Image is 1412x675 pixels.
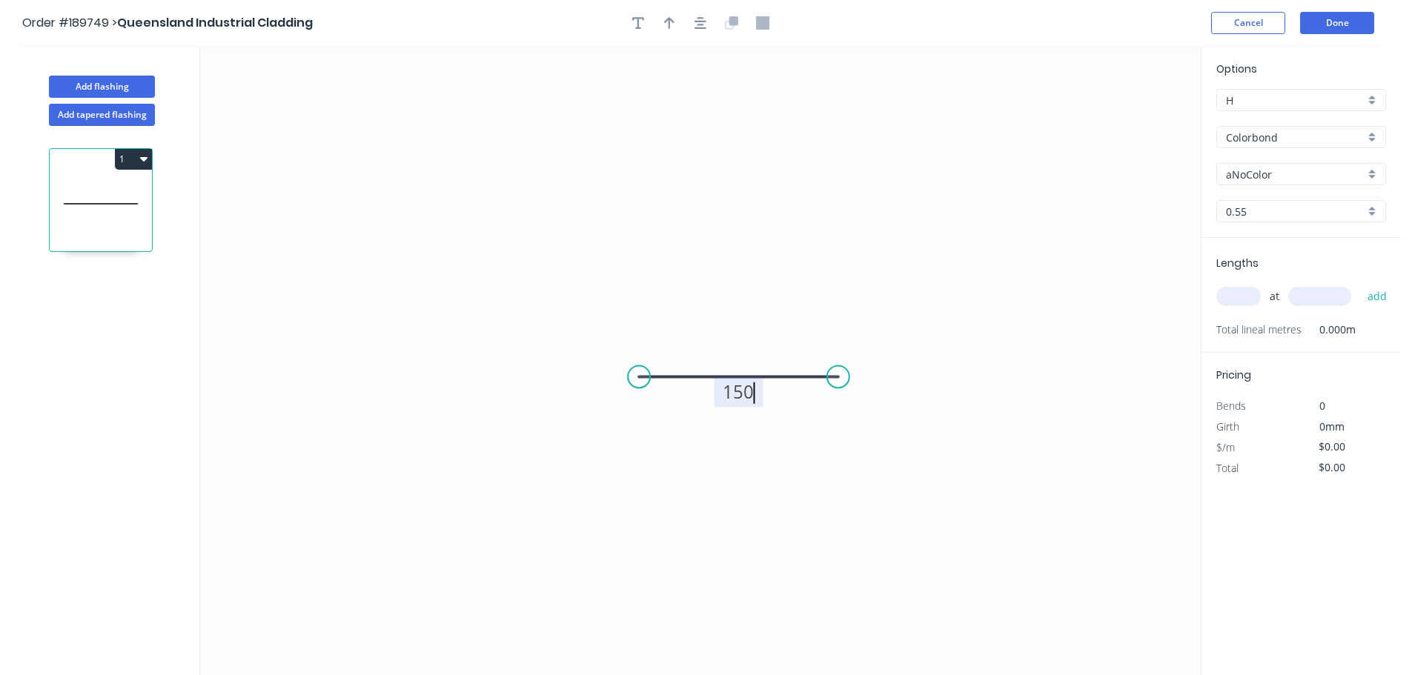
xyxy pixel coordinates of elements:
[1226,204,1365,219] input: Thickness
[1216,419,1239,433] span: Girth
[1302,319,1356,340] span: 0.000m
[22,14,117,31] span: Order #189749 >
[49,76,155,98] button: Add flashing
[200,46,1201,675] svg: 0
[1216,368,1251,382] span: Pricing
[1360,284,1395,309] button: add
[1226,130,1365,145] input: Material
[1216,399,1246,413] span: Bends
[1300,12,1374,34] button: Done
[1319,419,1345,433] span: 0mm
[1216,319,1302,340] span: Total lineal metres
[49,104,155,126] button: Add tapered flashing
[117,14,313,31] span: Queensland Industrial Cladding
[115,149,152,170] button: 1
[1226,167,1365,182] input: Colour
[1226,93,1365,108] input: Price level
[723,379,754,404] tspan: 150
[1216,461,1239,475] span: Total
[1216,440,1235,454] span: $/m
[1216,61,1257,76] span: Options
[1319,399,1325,413] span: 0
[1211,12,1285,34] button: Cancel
[1216,256,1259,270] span: Lengths
[1270,286,1279,307] span: at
